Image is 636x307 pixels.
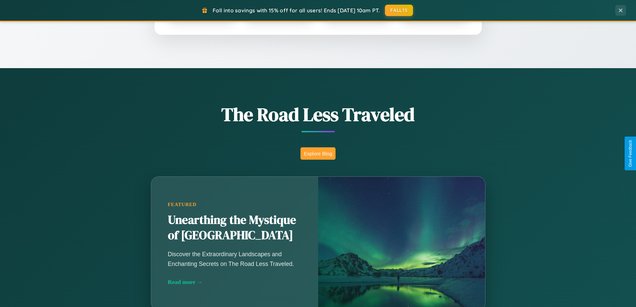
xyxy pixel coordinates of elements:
p: Discover the Extraordinary Landscapes and Enchanting Secrets on The Road Less Traveled. [168,250,301,268]
div: Featured [168,202,301,207]
div: Read more → [168,279,301,286]
span: Fall into savings with 15% off for all users! Ends [DATE] 10am PT. [213,7,380,14]
h2: Unearthing the Mystique of [GEOGRAPHIC_DATA] [168,212,301,243]
div: Give Feedback [628,140,633,167]
button: FALL15 [385,5,413,16]
h1: The Road Less Traveled [118,102,518,127]
button: Explore Blog [300,147,336,160]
